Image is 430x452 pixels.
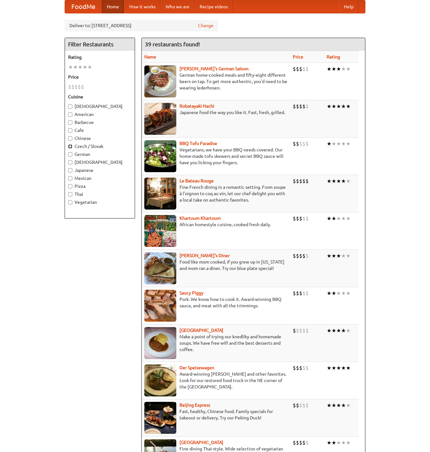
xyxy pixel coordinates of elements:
label: Cafe [68,127,131,134]
div: Deliver to: [STREET_ADDRESS] [65,20,218,31]
input: Thai [68,192,72,196]
li: ★ [336,252,341,259]
a: Der Speisewagen [179,365,214,370]
p: Japanese food the way you like it. Fast, fresh, grilled. [144,109,288,116]
li: ★ [346,327,351,334]
li: $ [293,178,296,185]
li: $ [293,65,296,73]
li: $ [293,103,296,110]
li: $ [293,252,296,259]
li: $ [293,327,296,334]
p: Food like mom cooked, if you grew up in [US_STATE] and mom ran a diner. Try our blue plate special! [144,259,288,272]
label: Chinese [68,135,131,142]
li: ★ [346,65,351,73]
li: ★ [331,140,336,147]
a: Saucy Piggy [179,290,203,295]
img: sallys.jpg [144,252,176,284]
li: $ [306,140,309,147]
li: $ [302,290,306,297]
input: American [68,112,72,117]
label: Vegetarian [68,199,131,205]
a: BBQ Tofu Paradise [179,141,217,146]
input: Chinese [68,136,72,141]
li: ★ [346,178,351,185]
b: Khartoum Khartoum [179,216,221,221]
li: ★ [87,64,92,71]
li: $ [68,83,71,90]
ng-pluralize: 39 restaurants found! [145,41,200,47]
p: Pork. We know how to cook it. Award-winning BBQ sauce, and meat with all the trimmings. [144,296,288,309]
li: $ [302,215,306,222]
li: ★ [327,402,331,409]
li: ★ [331,364,336,372]
li: $ [306,327,309,334]
li: $ [299,402,302,409]
li: ★ [327,290,331,297]
li: $ [296,327,299,334]
li: ★ [346,215,351,222]
p: African homestyle cuisine, cooked fresh daily. [144,221,288,228]
li: ★ [341,215,346,222]
li: ★ [346,290,351,297]
a: [PERSON_NAME]'s German Saloon [179,66,249,71]
a: [GEOGRAPHIC_DATA] [179,328,223,333]
li: ★ [341,252,346,259]
label: Barbecue [68,119,131,126]
label: American [68,111,131,118]
li: ★ [327,140,331,147]
li: ★ [336,327,341,334]
li: ★ [346,402,351,409]
li: ★ [341,327,346,334]
li: ★ [336,439,341,446]
a: Le Bateau Rouge [179,178,214,183]
li: ★ [336,402,341,409]
img: tofuparadise.jpg [144,140,176,172]
p: German home-cooked meals and fifty-eight different beers on tap. To get more authentic, you'd nee... [144,72,288,91]
li: $ [293,215,296,222]
li: ★ [336,65,341,73]
b: Robatayaki Hachi [179,103,214,109]
li: $ [78,83,81,90]
a: Name [144,54,156,59]
p: Fast, healthy, Chinese food. Family specials for takeout or delivery. Try our Peking Duck! [144,408,288,421]
li: ★ [68,64,73,71]
li: $ [296,252,299,259]
li: $ [302,439,306,446]
li: ★ [336,290,341,297]
li: $ [296,402,299,409]
a: Rating [327,54,340,59]
li: $ [293,402,296,409]
li: $ [306,103,309,110]
li: $ [293,439,296,446]
li: ★ [341,140,346,147]
label: Thai [68,191,131,197]
img: robatayaki.jpg [144,103,176,135]
li: ★ [336,103,341,110]
a: [PERSON_NAME]'s Diner [179,253,230,258]
label: Czech / Slovak [68,143,131,149]
img: beijing.jpg [144,402,176,434]
li: $ [302,252,306,259]
li: ★ [327,103,331,110]
li: ★ [83,64,87,71]
li: ★ [346,364,351,372]
li: $ [299,65,302,73]
li: $ [296,439,299,446]
input: [DEMOGRAPHIC_DATA] [68,104,72,109]
li: $ [81,83,84,90]
input: [DEMOGRAPHIC_DATA] [68,160,72,165]
b: [GEOGRAPHIC_DATA] [179,440,223,445]
li: ★ [346,252,351,259]
li: ★ [341,364,346,372]
input: Japanese [68,168,72,172]
li: $ [302,364,306,372]
li: $ [299,215,302,222]
li: ★ [341,178,346,185]
p: Vegetarians, we have your BBQ needs covered. Our home-made tofu skewers and secret BBQ sauce will... [144,147,288,166]
h5: Rating [68,54,131,60]
li: ★ [331,65,336,73]
input: Czech / Slovak [68,144,72,149]
h4: Filter Restaurants [65,38,135,51]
